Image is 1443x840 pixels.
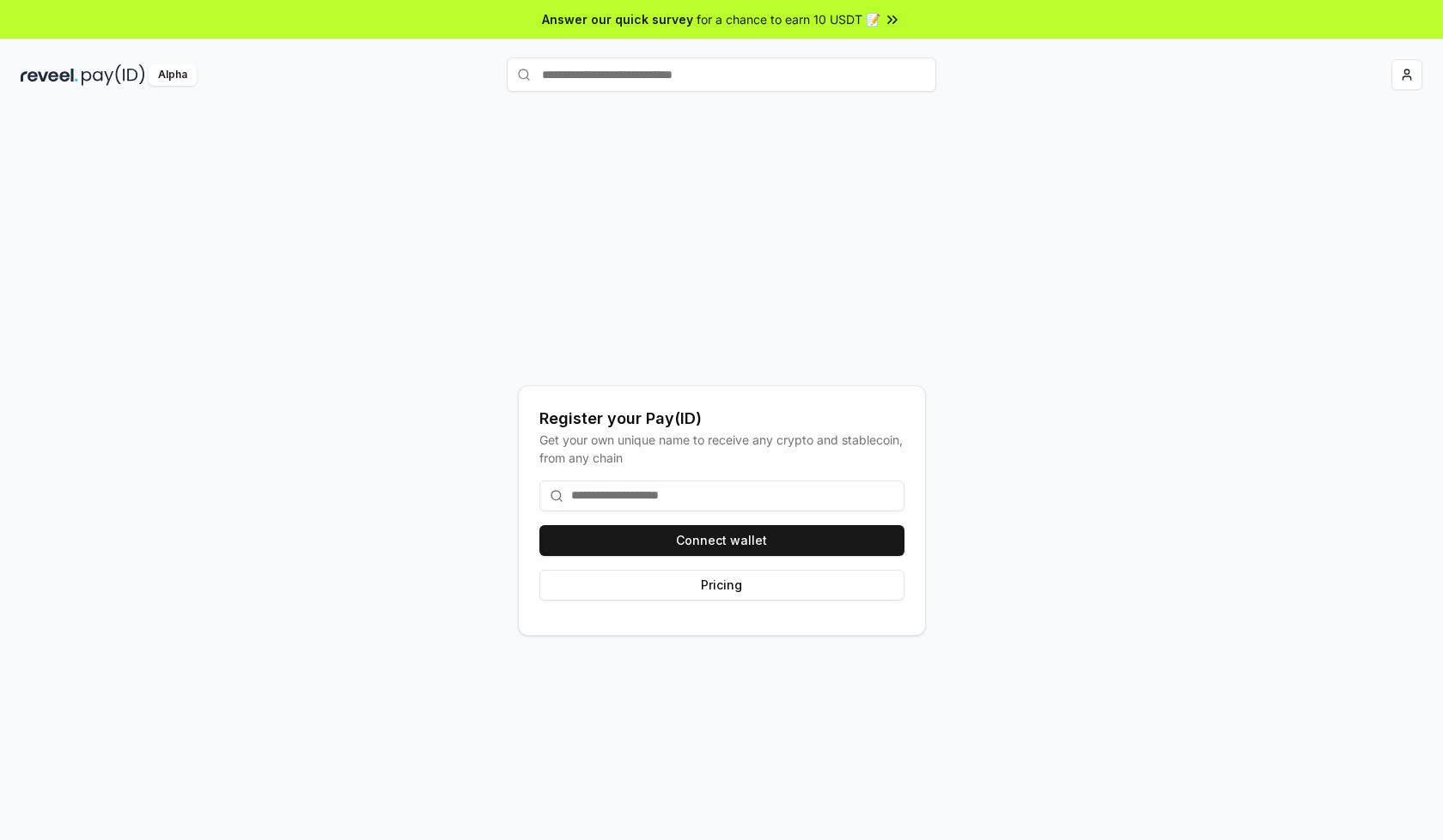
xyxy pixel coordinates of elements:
[697,10,880,28] span: for a chance to earn 10 USDT 📝
[149,64,197,86] div: Alpha
[82,64,145,86] img: pay_id
[539,407,904,431] div: Register your Pay(ID)
[542,10,693,28] span: Answer our quick survey
[539,431,904,467] div: Get your own unique name to receive any crypto and stablecoin, from any chain
[539,570,904,601] button: Pricing
[21,64,78,86] img: reveel_dark
[539,525,904,556] button: Connect wallet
